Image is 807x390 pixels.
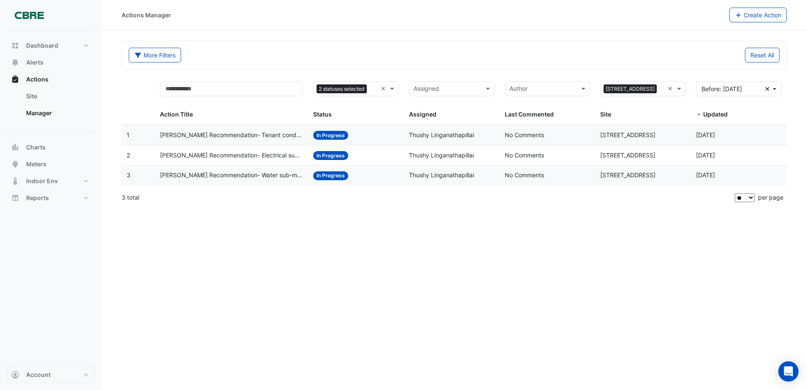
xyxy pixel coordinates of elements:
div: Actions Manager [122,11,171,19]
span: 2025-07-18T14:05:55.470 [696,152,715,159]
span: [STREET_ADDRESS] [600,171,655,179]
span: Dashboard [26,41,58,50]
img: Company Logo [10,7,48,24]
button: Dashboard [7,37,95,54]
span: [PERSON_NAME] Recommendation- Water sub-meter [160,171,303,180]
div: 3 total [122,187,733,208]
app-icon: Indoor Env [11,177,19,185]
span: No Comments [505,131,544,138]
span: Action Title [160,111,193,118]
span: Last Commented [505,111,554,118]
span: [STREET_ADDRESS] [604,84,657,94]
app-icon: Dashboard [11,41,19,50]
button: Actions [7,71,95,88]
span: In Progress [313,151,348,160]
span: Updated [703,111,728,118]
span: 2025-07-18T14:06:15.005 [696,131,715,138]
app-icon: Actions [11,75,19,84]
span: No Comments [505,171,544,179]
button: More Filters [129,48,181,62]
span: Status [313,111,332,118]
span: 2 [127,152,130,159]
span: Thushy Linganathapillai [409,152,474,159]
span: Clear [668,84,675,94]
a: Manager [19,105,95,122]
button: Create Action [729,8,787,22]
span: per page [758,194,783,201]
span: 3 [127,171,130,179]
span: Site [600,111,611,118]
span: No Comments [505,152,544,159]
span: [PERSON_NAME] Recommendation- Electrical sub-meters [160,151,303,160]
div: Open Intercom Messenger [778,361,799,382]
span: Thushy Linganathapillai [409,131,474,138]
span: Meters [26,160,46,168]
button: Reset All [745,48,780,62]
fa-icon: Clear [765,84,770,93]
span: [STREET_ADDRESS] [600,131,655,138]
app-icon: Reports [11,194,19,202]
span: Thushy Linganathapillai [409,171,474,179]
app-icon: Alerts [11,58,19,67]
span: [STREET_ADDRESS] [600,152,655,159]
span: [PERSON_NAME] Recommendation- Tenant condenser water loop [160,130,303,140]
button: Before: [DATE] [696,81,782,96]
span: In Progress [313,171,348,180]
span: Indoor Env [26,177,58,185]
span: In Progress [313,131,348,140]
span: Account [26,371,51,379]
span: 2 statuses selected [317,84,367,94]
div: Actions [7,88,95,125]
app-icon: Charts [11,143,19,152]
span: Alerts [26,58,43,67]
span: 1 [127,131,130,138]
button: Charts [7,139,95,156]
span: Before: 20 Jul 25 [701,85,742,92]
button: Reports [7,190,95,206]
span: Reports [26,194,49,202]
button: Indoor Env [7,173,95,190]
span: Charts [26,143,46,152]
app-icon: Meters [11,160,19,168]
span: Actions [26,75,49,84]
a: Site [19,88,95,105]
span: Clear [381,84,388,94]
span: Assigned [409,111,436,118]
button: Account [7,366,95,383]
span: 2025-07-18T14:05:18.386 [696,171,715,179]
button: Meters [7,156,95,173]
button: Alerts [7,54,95,71]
